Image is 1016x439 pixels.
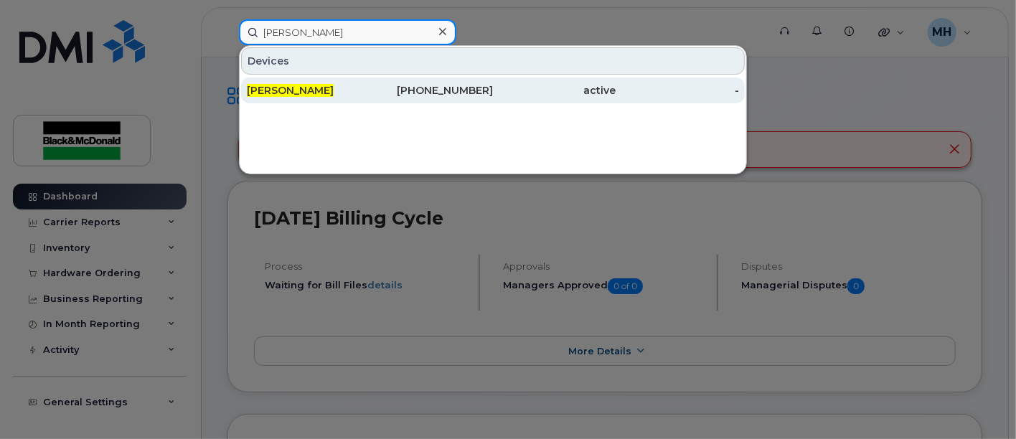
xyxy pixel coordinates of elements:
[370,83,494,98] div: [PHONE_NUMBER]
[241,47,745,75] div: Devices
[493,83,616,98] div: active
[247,84,334,97] span: [PERSON_NAME]
[616,83,740,98] div: -
[241,77,745,103] a: [PERSON_NAME][PHONE_NUMBER]active-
